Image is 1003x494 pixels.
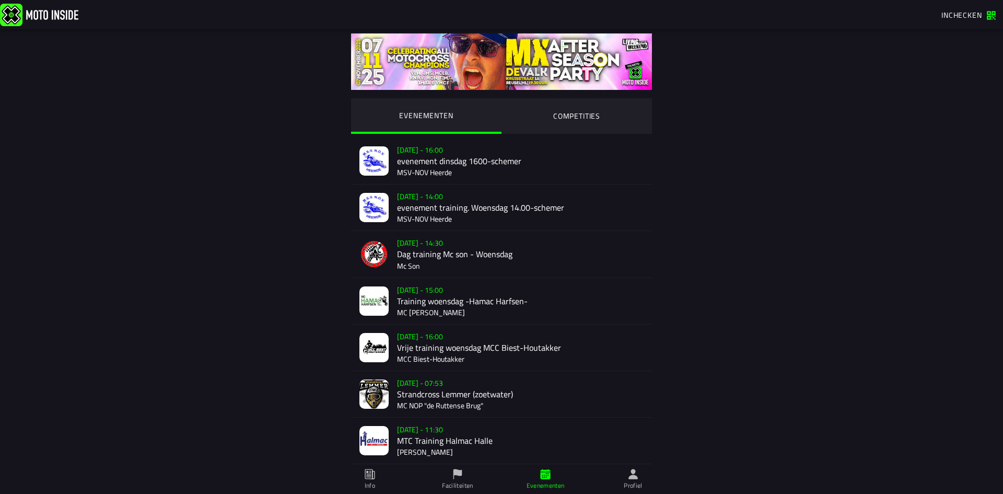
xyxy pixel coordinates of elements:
[351,418,652,464] a: event-image[DATE] - 11:30MTC Training Halmac Halle[PERSON_NAME]
[442,481,473,490] ion-label: Faciliteiten
[359,146,389,176] img: event-image
[351,33,652,90] img: yS2mQ5x6lEcu9W3BfYyVKNTZoCZvkN0rRC6TzDTC.jpg
[359,193,389,222] img: event-image
[351,278,652,325] a: event-image[DATE] - 15:00Training woensdag -Hamac Harfsen-MC [PERSON_NAME]
[351,325,652,371] a: event-image[DATE] - 16:00Vrije training woensdag MCC Biest-HoutakkerMCC Biest-Houtakker
[941,9,982,20] span: Inchecken
[351,371,652,418] a: event-image[DATE] - 07:53Strandcross Lemmer (zoetwater)MC NOP "de Ruttense Brug"
[365,481,375,490] ion-label: Info
[351,185,652,231] a: event-image[DATE] - 14:00evenement training. Woensdag 14.00-schemerMSV-NOV Heerde
[936,6,1001,24] a: Inchecken
[359,286,389,316] img: event-image
[359,380,389,409] img: event-image
[359,426,389,455] img: event-image
[527,481,565,490] ion-label: Evenementen
[351,138,652,185] a: event-image[DATE] - 16:00evenement dinsdag 1600-schemerMSV-NOV Heerde
[624,481,643,490] ion-label: Profiel
[351,231,652,278] a: event-image[DATE] - 14:30Dag training Mc son - WoensdagMc Son
[359,239,389,269] img: event-image
[359,333,389,362] img: event-image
